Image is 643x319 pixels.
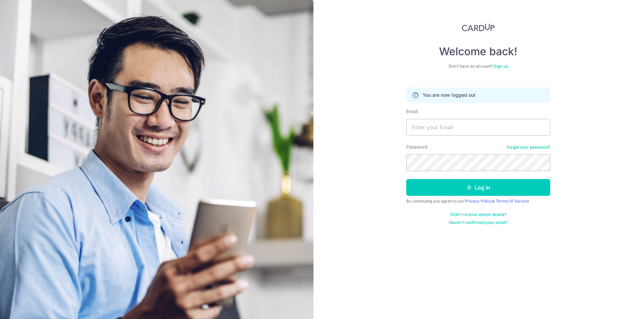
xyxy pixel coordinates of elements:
input: Enter your Email [406,119,550,136]
a: Sign up [494,64,508,69]
a: Didn't receive unlock details? [450,212,506,217]
a: Privacy Policy [465,198,492,204]
button: Log in [406,179,550,196]
a: Forgot your password? [507,145,550,150]
p: You are now logged out [423,92,476,98]
label: Password [406,144,428,150]
a: Terms Of Service [496,198,529,204]
div: By continuing you agree to our & [406,198,550,204]
h4: Welcome back! [406,45,550,58]
label: Email [406,108,418,115]
img: CardUp Logo [462,23,495,31]
a: Haven't confirmed your email? [449,220,508,225]
div: Don’t have an account? [406,64,550,69]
